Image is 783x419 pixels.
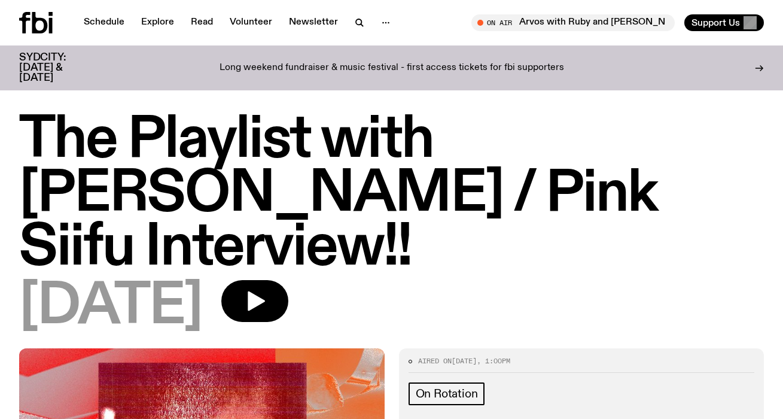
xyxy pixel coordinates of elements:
[471,14,675,31] button: On AirArvos with Ruby and [PERSON_NAME]
[134,14,181,31] a: Explore
[452,356,477,366] span: [DATE]
[282,14,345,31] a: Newsletter
[416,387,478,400] span: On Rotation
[691,17,740,28] span: Support Us
[223,14,279,31] a: Volunteer
[19,53,96,83] h3: SYDCITY: [DATE] & [DATE]
[418,356,452,366] span: Aired on
[77,14,132,31] a: Schedule
[477,356,510,366] span: , 1:00pm
[19,114,764,275] h1: The Playlist with [PERSON_NAME] / Pink Siifu Interview!!
[184,14,220,31] a: Read
[19,280,202,334] span: [DATE]
[409,382,485,405] a: On Rotation
[220,63,564,74] p: Long weekend fundraiser & music festival - first access tickets for fbi supporters
[684,14,764,31] button: Support Us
